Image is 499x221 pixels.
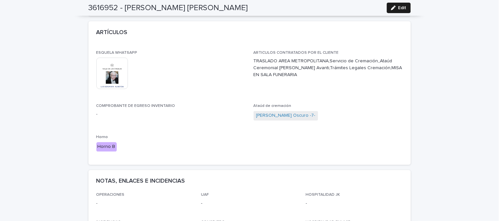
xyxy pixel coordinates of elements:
div: Horno B [96,142,117,152]
h2: NOTAS, ENLACES E INCIDENCIAS [96,178,185,185]
span: ESQUELA WHATSAPP [96,51,137,55]
span: COMPROBANTE DE EGRESO INVENTARIO [96,104,175,108]
span: ARTICULOS CONTRATADOS POR EL CLIENTE [254,51,339,55]
span: HOSPITALIDAD JK [306,193,340,197]
h2: ARTÍCULOS [96,29,128,36]
h2: 3616952 - [PERSON_NAME] [PERSON_NAME] [88,3,248,13]
p: - [306,200,403,207]
span: Edit [398,6,407,10]
p: - [201,200,298,207]
button: Edit [387,3,411,13]
span: Horno [96,135,108,139]
p: - [96,111,246,118]
span: OPERACIONES [96,193,125,197]
a: [PERSON_NAME] Oscuro -7- [256,112,315,119]
span: Ataúd de cremación [254,104,291,108]
span: UAF [201,193,209,197]
p: TRASLADO AREA METROPOLITANA,Servicio de Cremación,,Ataúd Ceremonial [PERSON_NAME] Avanti,Trámites... [254,58,403,78]
p: - [96,200,193,207]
